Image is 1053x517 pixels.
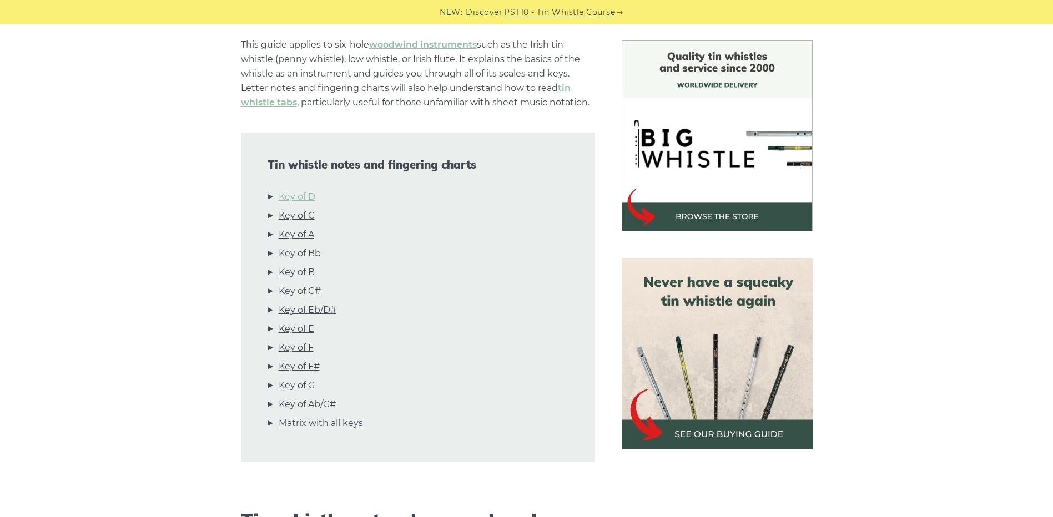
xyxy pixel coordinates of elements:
[279,227,314,242] a: Key of A
[241,38,595,110] p: This guide applies to six-hole such as the Irish tin whistle (penny whistle), low whistle, or Iri...
[369,39,477,50] a: woodwind instruments
[268,158,568,171] span: Tin whistle notes and fingering charts
[622,258,813,449] img: tin whistle buying guide
[279,284,321,298] a: Key of C#
[279,209,315,223] a: Key of C
[279,416,363,430] a: Matrix with all keys
[279,303,336,317] a: Key of Eb/D#
[279,322,314,336] a: Key of E
[440,6,462,19] span: NEW:
[279,359,320,374] a: Key of F#
[279,265,315,280] a: Key of B
[279,341,314,355] a: Key of F
[504,6,615,19] a: PST10 - Tin Whistle Course
[622,40,813,231] img: BigWhistle Tin Whistle Store
[279,246,321,261] a: Key of Bb
[279,378,315,393] a: Key of G
[279,397,336,412] a: Key of Ab/G#
[466,6,502,19] span: Discover
[279,190,315,204] a: Key of D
